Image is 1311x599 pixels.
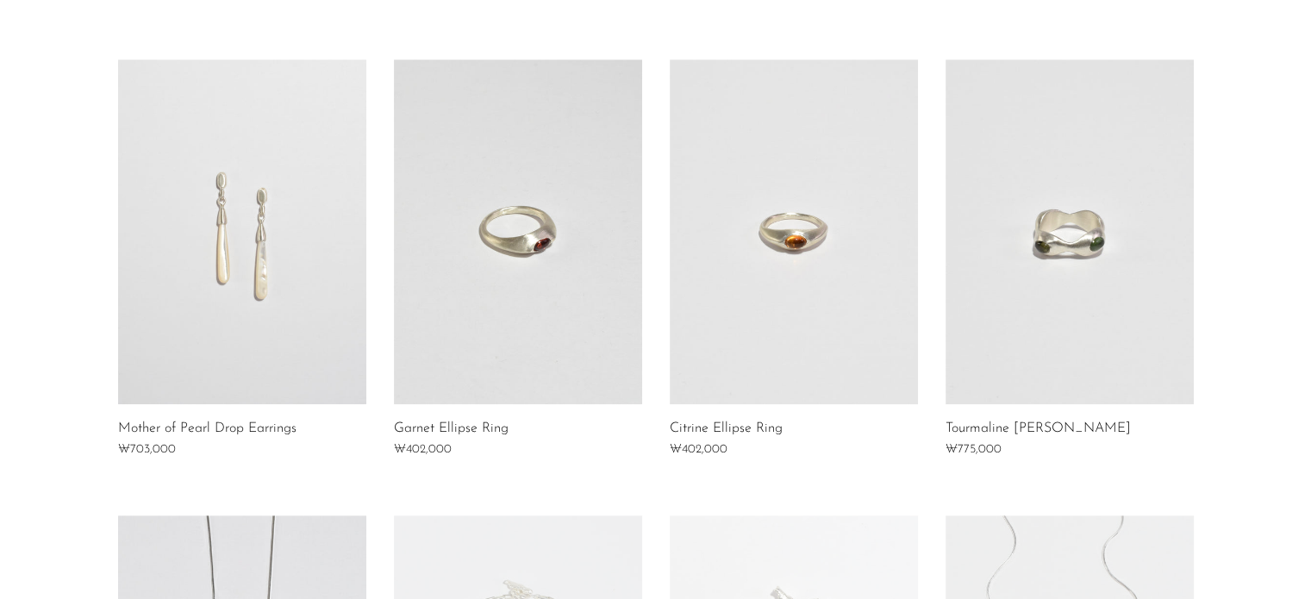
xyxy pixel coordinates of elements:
[394,443,452,456] span: ₩402,000
[118,421,297,437] a: Mother of Pearl Drop Earrings
[670,421,783,437] a: Citrine Ellipse Ring
[394,421,509,437] a: Garnet Ellipse Ring
[946,443,1002,456] span: ₩775,000
[118,443,176,456] span: ₩703,000
[946,421,1131,437] a: Tourmaline [PERSON_NAME]
[670,443,727,456] span: ₩402,000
